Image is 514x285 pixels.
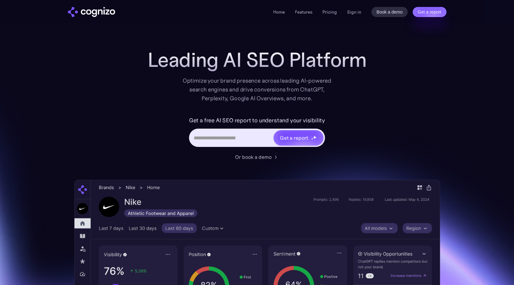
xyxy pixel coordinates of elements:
[371,7,408,17] a: Book a demo
[322,9,337,15] a: Pricing
[273,130,324,146] a: Get a reportstarstarstar
[273,9,285,15] a: Home
[235,153,279,161] a: Or book a demo
[313,135,317,139] img: star
[347,8,361,16] a: Sign in
[180,76,335,103] div: Optimize your brand presence across leading AI-powered search engines and drive conversions from ...
[413,7,446,17] a: Get a report
[311,138,313,140] img: star
[295,9,312,15] a: Features
[68,7,115,17] img: cognizo logo
[235,153,272,161] div: Or book a demo
[311,136,312,137] img: star
[148,49,367,71] h1: Leading AI SEO Platform
[189,115,325,125] label: Get a free AI SEO report to understand your visibility
[68,7,115,17] a: home
[189,115,325,150] form: Hero URL Input Form
[280,134,308,142] div: Get a report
